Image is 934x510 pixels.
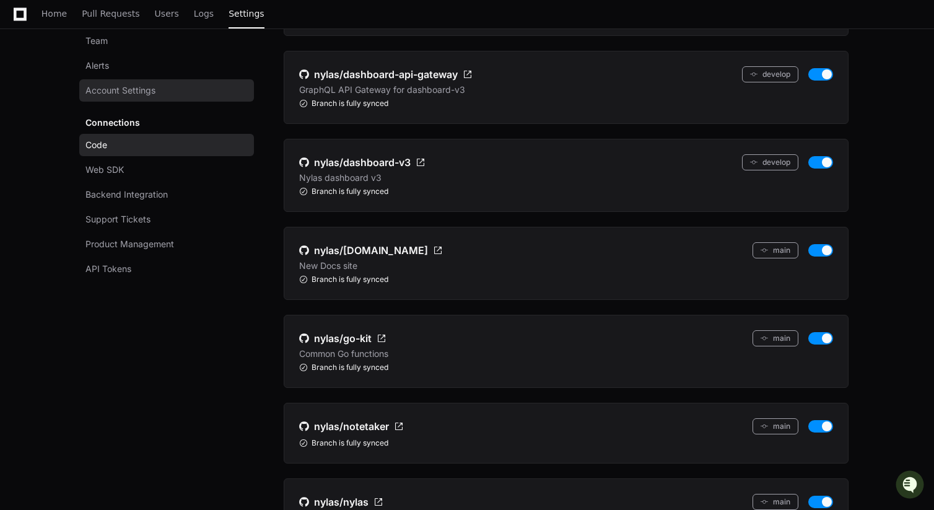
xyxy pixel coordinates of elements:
[314,67,458,82] span: nylas/dashboard-api-gateway
[85,59,109,72] span: Alerts
[42,92,203,105] div: Start new chat
[87,130,150,139] a: Powered byPylon
[299,438,833,448] div: Branch is fully synced
[299,187,833,196] div: Branch is fully synced
[299,494,383,510] a: nylas/nylas
[79,233,254,255] a: Product Management
[742,66,798,82] button: develop
[299,363,833,372] div: Branch is fully synced
[753,418,798,434] button: main
[753,494,798,510] button: main
[82,10,139,17] span: Pull Requests
[299,330,386,346] a: nylas/go-kit
[79,258,254,280] a: API Tokens
[79,55,254,77] a: Alerts
[299,154,426,170] a: nylas/dashboard-v3
[85,263,131,275] span: API Tokens
[314,155,411,170] span: nylas/dashboard-v3
[211,96,225,111] button: Start new chat
[85,213,151,226] span: Support Tickets
[85,35,108,47] span: Team
[12,12,37,37] img: PlayerZero
[79,208,254,231] a: Support Tickets
[12,92,35,115] img: 1756235613930-3d25f9e4-fa56-45dd-b3ad-e072dfbd1548
[753,330,798,346] button: main
[85,238,174,250] span: Product Management
[894,469,928,503] iframe: Open customer support
[299,348,388,360] p: Common Go functions
[299,275,833,284] div: Branch is fully synced
[42,105,157,115] div: We're available if you need us!
[229,10,264,17] span: Settings
[753,242,798,258] button: main
[85,139,107,151] span: Code
[85,164,124,176] span: Web SDK
[41,10,67,17] span: Home
[314,419,389,434] span: nylas/notetaker
[79,134,254,156] a: Code
[742,154,798,170] button: develop
[314,331,372,346] span: nylas/go-kit
[155,10,179,17] span: Users
[299,260,357,272] p: New Docs site
[299,66,473,82] a: nylas/dashboard-api-gateway
[79,79,254,102] a: Account Settings
[299,172,382,184] p: Nylas dashboard v3
[299,418,404,434] a: nylas/notetaker
[194,10,214,17] span: Logs
[79,159,254,181] a: Web SDK
[79,30,254,52] a: Team
[299,84,465,96] p: GraphQL API Gateway for dashboard-v3
[299,242,443,258] a: nylas/[DOMAIN_NAME]
[85,188,168,201] span: Backend Integration
[314,495,369,509] span: nylas/nylas
[314,243,428,258] span: nylas/[DOMAIN_NAME]
[85,84,155,97] span: Account Settings
[12,50,225,69] div: Welcome
[79,183,254,206] a: Backend Integration
[123,130,150,139] span: Pylon
[299,99,833,108] div: Branch is fully synced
